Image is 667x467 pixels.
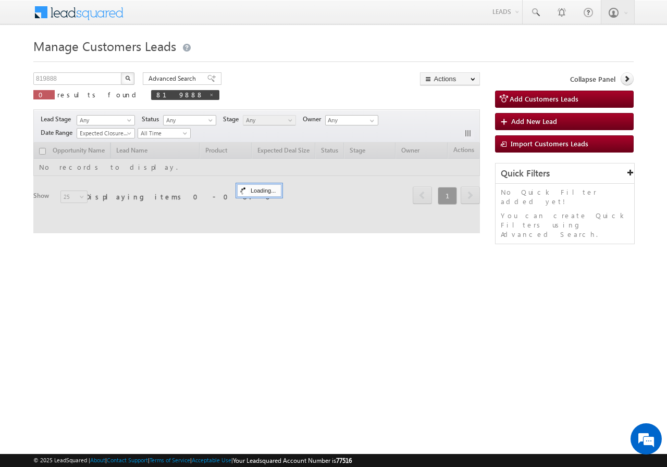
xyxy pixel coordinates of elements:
div: Loading... [237,184,281,197]
span: Date Range [41,128,77,137]
span: Lead Stage [41,115,75,124]
a: Any [77,115,135,125]
span: Manage Customers Leads [33,37,176,54]
span: Stage [223,115,243,124]
img: Search [125,75,130,81]
a: Terms of Service [150,457,190,463]
span: Any [243,116,293,125]
span: Your Leadsquared Account Number is [233,457,352,464]
span: Add New Lead [511,117,557,125]
span: Collapse Panel [570,74,615,84]
button: Actions [420,72,480,85]
span: 0 [39,90,50,99]
a: Any [243,115,296,125]
a: Contact Support [107,457,148,463]
a: Any [163,115,216,125]
div: Quick Filters [496,163,634,184]
span: Advanced Search [149,74,199,83]
a: Acceptable Use [192,457,231,463]
p: You can create Quick Filters using Advanced Search. [501,211,629,239]
p: No Quick Filter added yet! [501,187,629,206]
a: About [90,457,105,463]
span: Owner [303,115,325,124]
input: Type to Search [325,115,378,125]
span: results found [57,90,140,99]
span: Add Customers Leads [510,94,578,103]
span: Expected Closure Date [77,129,131,138]
span: Status [142,115,163,124]
a: Expected Closure Date [77,128,135,138]
a: All Time [138,128,191,138]
span: © 2025 LeadSquared | | | | | [33,456,352,465]
span: All Time [138,129,188,138]
span: Import Customers Leads [511,139,588,148]
span: 819888 [156,90,204,99]
span: Any [77,116,131,125]
span: 77516 [336,457,352,464]
span: Any [164,116,213,125]
a: Show All Items [364,116,377,126]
